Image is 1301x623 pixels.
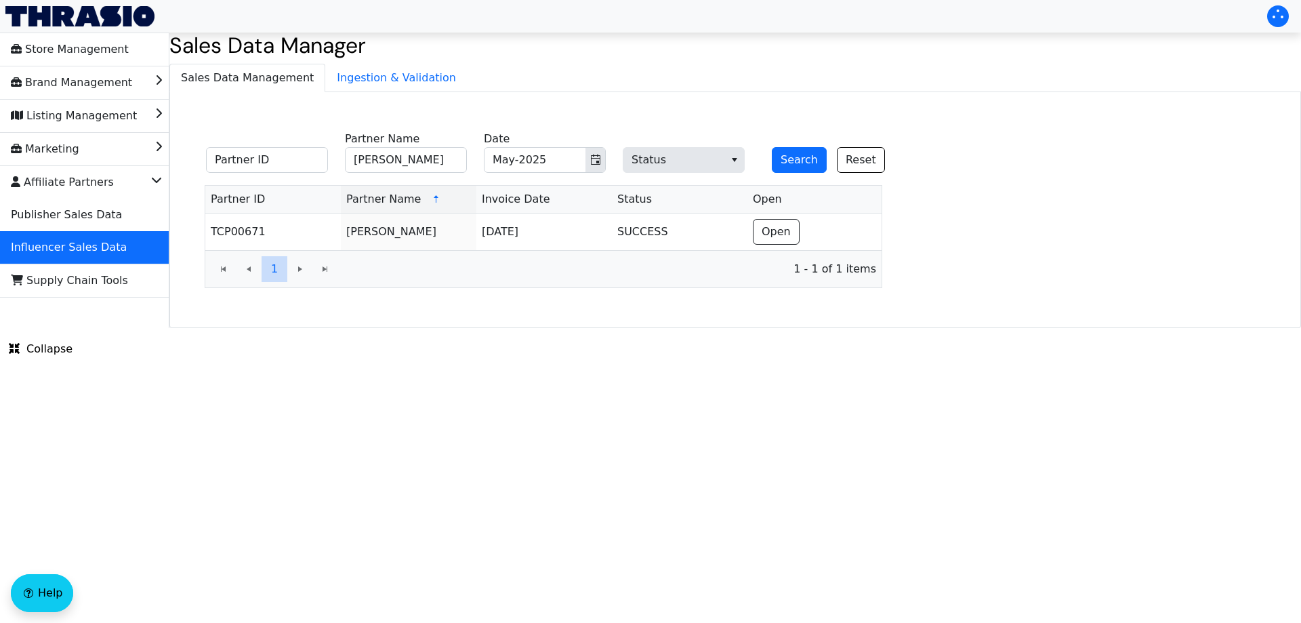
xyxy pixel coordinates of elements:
button: Open [753,219,800,245]
span: Listing Management [11,105,137,127]
button: Reset [837,147,885,173]
span: Status [617,191,652,207]
span: Partner ID [211,191,265,207]
span: Store Management [11,39,129,60]
span: Supply Chain Tools [11,270,128,292]
span: Influencer Sales Data [11,237,127,258]
span: Publisher Sales Data [11,204,122,226]
span: Partner Name [346,191,421,207]
td: TCP00671 [205,214,341,250]
button: Help floatingactionbutton [11,574,73,612]
input: May-2025 [484,148,569,172]
img: Thrasio Logo [5,6,154,26]
span: Brand Management [11,72,132,94]
button: Page 1 [262,256,287,282]
span: Status [623,147,745,173]
div: Page 1 of 1 [205,250,882,287]
h2: Sales Data Manager [169,33,1301,58]
span: Affiliate Partners [11,172,114,193]
button: Search [772,147,827,173]
span: Sales Data Management [170,64,325,92]
span: Open [753,191,782,207]
label: Partner Name [345,131,419,147]
span: Help [38,585,62,601]
span: Invoice Date [482,191,550,207]
td: SUCCESS [612,214,747,250]
span: Marketing [11,138,79,160]
span: Open [762,224,791,240]
span: 1 [271,261,278,277]
span: Ingestion & Validation [326,64,467,92]
label: Date [484,131,510,147]
button: Toggle calendar [585,148,605,172]
span: Collapse [9,341,73,357]
span: 1 - 1 of 1 items [349,261,876,277]
td: [DATE] [476,214,612,250]
button: select [724,148,744,172]
td: [PERSON_NAME] [341,214,476,250]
